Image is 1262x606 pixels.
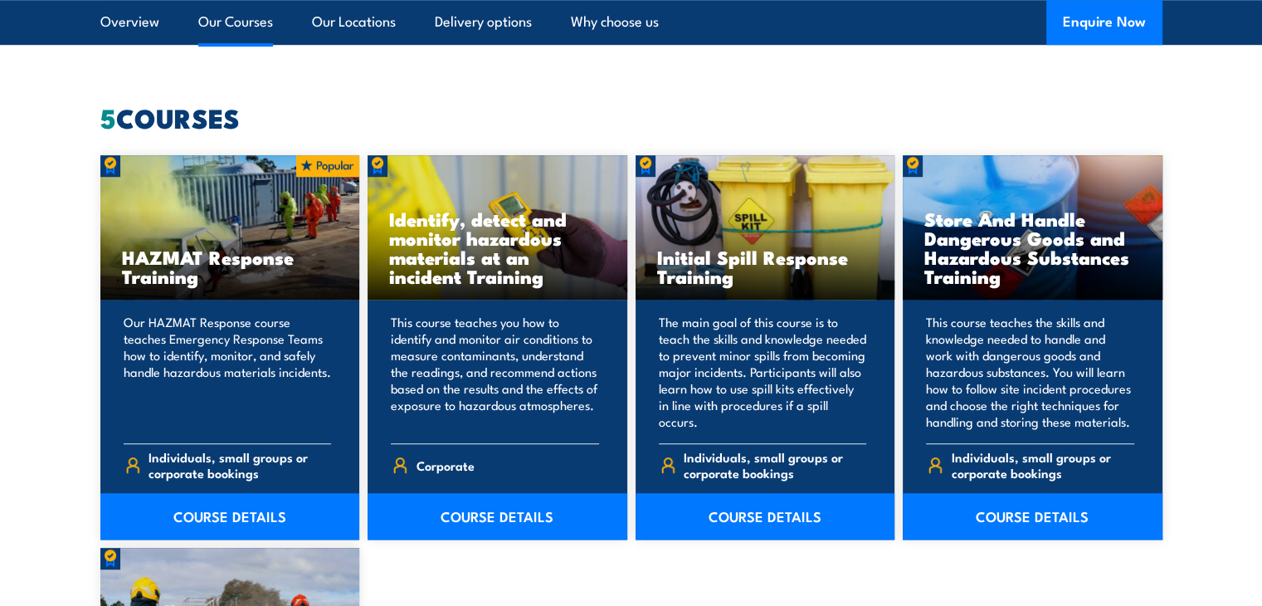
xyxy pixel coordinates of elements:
span: Corporate [417,452,475,478]
span: Individuals, small groups or corporate bookings [952,449,1134,481]
strong: 5 [100,96,116,138]
h3: Initial Spill Response Training [657,247,874,286]
p: This course teaches you how to identify and monitor air conditions to measure contaminants, under... [391,314,599,430]
span: Individuals, small groups or corporate bookings [149,449,331,481]
h3: Identify, detect and monitor hazardous materials at an incident Training [389,209,606,286]
h2: COURSES [100,105,1162,129]
p: The main goal of this course is to teach the skills and knowledge needed to prevent minor spills ... [659,314,867,430]
a: COURSE DETAILS [636,493,895,540]
p: Our HAZMAT Response course teaches Emergency Response Teams how to identify, monitor, and safely ... [124,314,332,430]
a: COURSE DETAILS [368,493,627,540]
span: Individuals, small groups or corporate bookings [684,449,866,481]
h3: Store And Handle Dangerous Goods and Hazardous Substances Training [924,209,1141,286]
p: This course teaches the skills and knowledge needed to handle and work with dangerous goods and h... [926,314,1134,430]
h3: HAZMAT Response Training [122,247,339,286]
a: COURSE DETAILS [100,493,360,540]
a: COURSE DETAILS [903,493,1162,540]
